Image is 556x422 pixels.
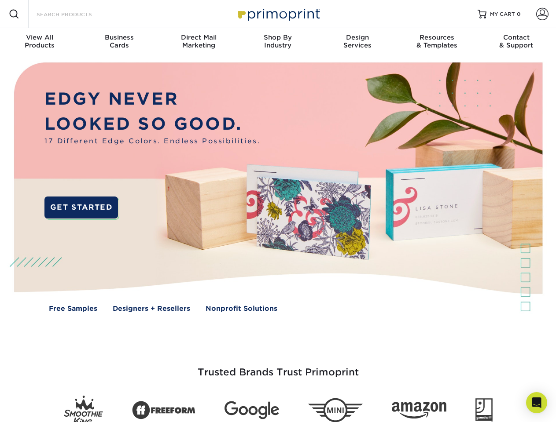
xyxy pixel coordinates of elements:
img: Primoprint [234,4,322,23]
span: 17 Different Edge Colors. Endless Possibilities. [44,136,260,146]
a: Nonprofit Solutions [206,304,277,314]
a: Resources& Templates [397,28,476,56]
iframe: Google Customer Reviews [2,395,75,419]
div: Open Intercom Messenger [526,392,547,413]
span: Direct Mail [159,33,238,41]
div: Industry [238,33,317,49]
div: Marketing [159,33,238,49]
span: Resources [397,33,476,41]
a: DesignServices [318,28,397,56]
p: EDGY NEVER [44,87,260,112]
a: GET STARTED [44,196,118,218]
div: Cards [79,33,158,49]
h3: Trusted Brands Trust Primoprint [21,346,536,389]
a: Direct MailMarketing [159,28,238,56]
a: BusinessCards [79,28,158,56]
input: SEARCH PRODUCTS..... [36,9,122,19]
a: Shop ByIndustry [238,28,317,56]
div: Services [318,33,397,49]
div: & Support [477,33,556,49]
span: Business [79,33,158,41]
span: Design [318,33,397,41]
img: Amazon [392,402,446,419]
span: Shop By [238,33,317,41]
span: Contact [477,33,556,41]
img: Goodwill [475,398,493,422]
span: MY CART [490,11,515,18]
img: Google [225,401,279,419]
a: Free Samples [49,304,97,314]
p: LOOKED SO GOOD. [44,112,260,137]
div: & Templates [397,33,476,49]
a: Contact& Support [477,28,556,56]
span: 0 [517,11,521,17]
a: Designers + Resellers [113,304,190,314]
